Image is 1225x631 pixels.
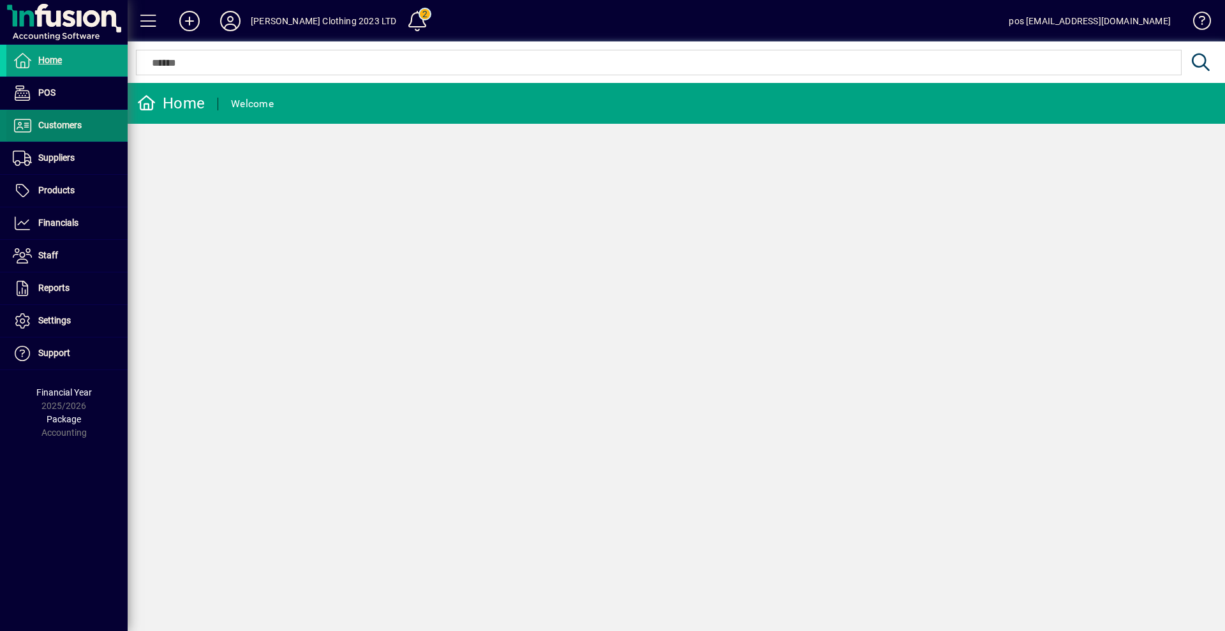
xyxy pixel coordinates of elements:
div: Home [137,93,205,114]
span: Reports [38,283,70,293]
span: POS [38,87,56,98]
span: Suppliers [38,152,75,163]
a: Knowledge Base [1184,3,1209,44]
span: Financial Year [36,387,92,397]
a: Customers [6,110,128,142]
span: Package [47,414,81,424]
a: Financials [6,207,128,239]
div: [PERSON_NAME] Clothing 2023 LTD [251,11,396,31]
a: POS [6,77,128,109]
div: Welcome [231,94,274,114]
a: Products [6,175,128,207]
span: Products [38,185,75,195]
div: pos [EMAIL_ADDRESS][DOMAIN_NAME] [1009,11,1171,31]
a: Suppliers [6,142,128,174]
span: Financials [38,218,78,228]
button: Add [169,10,210,33]
button: Profile [210,10,251,33]
span: Settings [38,315,71,325]
a: Settings [6,305,128,337]
span: Home [38,55,62,65]
a: Support [6,338,128,369]
span: Staff [38,250,58,260]
a: Reports [6,272,128,304]
span: Support [38,348,70,358]
a: Staff [6,240,128,272]
span: Customers [38,120,82,130]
